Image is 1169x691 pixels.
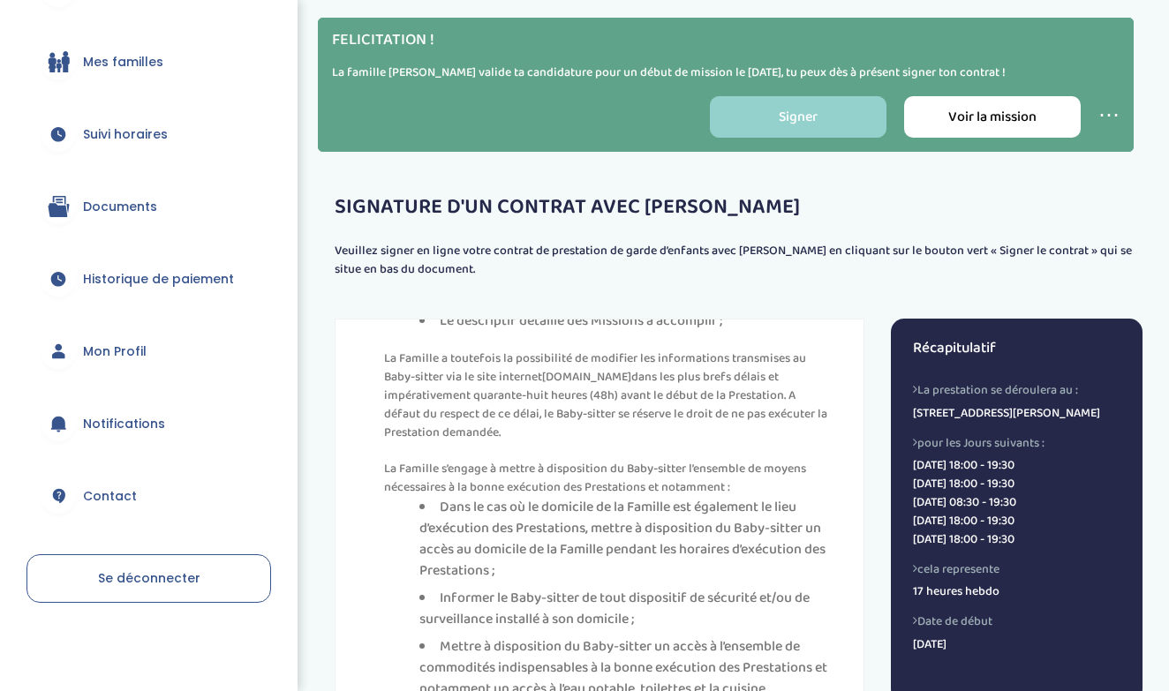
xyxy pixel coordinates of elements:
[26,392,271,455] a: Notifications
[26,319,271,383] a: Mon Profil
[710,96,886,138] a: Signer
[83,270,234,289] span: Historique de paiement
[83,342,147,361] span: Mon Profil
[419,497,833,582] li: Dans le cas où le domicile de la Famille est également le lieu d’exécution des Prestations, mettr...
[98,569,200,587] span: Se déconnecter
[913,341,1120,357] h3: Récapitulatif
[1098,99,1120,133] a: ⋯
[26,554,271,603] a: Se déconnecter
[83,125,168,144] span: Suivi horaires
[26,464,271,528] a: Contact
[332,64,1120,82] p: La famille [PERSON_NAME] valide ta candidature pour un début de mission le [DATE], tu peux dès à ...
[332,32,1120,49] h4: FELICITATION !
[26,102,271,166] a: Suivi horaires
[83,198,157,216] span: Documents
[83,415,165,433] span: Notifications
[384,460,833,497] p: La Famille s’engage à mettre à disposition du Baby-sitter l’ensemble de moyens nécessaires à la b...
[913,635,1120,654] p: [DATE]
[913,436,1120,450] h4: pour les Jours suivants :
[913,456,1120,549] p: [DATE] 18:00 - 19:30 [DATE] 18:00 - 19:30 [DATE] 08:30 - 19:30 [DATE] 18:00 - 19:30 [DATE] 18:00 ...
[948,106,1037,128] span: Voir la mission
[335,196,1143,219] h3: SIGNATURE D'UN CONTRAT AVEC [PERSON_NAME]
[83,53,163,71] span: Mes familles
[419,588,833,630] li: Informer le Baby-sitter de tout dispositif de sécurité et/ou de surveillance installé à son domic...
[26,247,271,311] a: Historique de paiement
[335,242,1143,279] p: Veuillez signer en ligne votre contrat de prestation de garde d’enfants avec [PERSON_NAME] en cli...
[913,582,1120,601] p: 17 heures hebdo
[26,30,271,94] a: Mes familles
[26,175,271,238] a: Documents
[913,614,1120,628] h4: Date de début
[913,562,1120,576] h4: cela represente
[913,404,1120,423] p: [STREET_ADDRESS][PERSON_NAME]
[384,349,833,442] p: La Famille a toutefois la possibilité de modifier les informations transmises au Baby-sitter via ...
[542,367,631,387] a: [DOMAIN_NAME]
[904,96,1081,138] a: Voir la mission
[419,311,833,332] li: Le descriptif détaillé des Missions à accomplir ;
[913,383,1120,397] h4: La prestation se déroulera au :
[83,487,137,506] span: Contact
